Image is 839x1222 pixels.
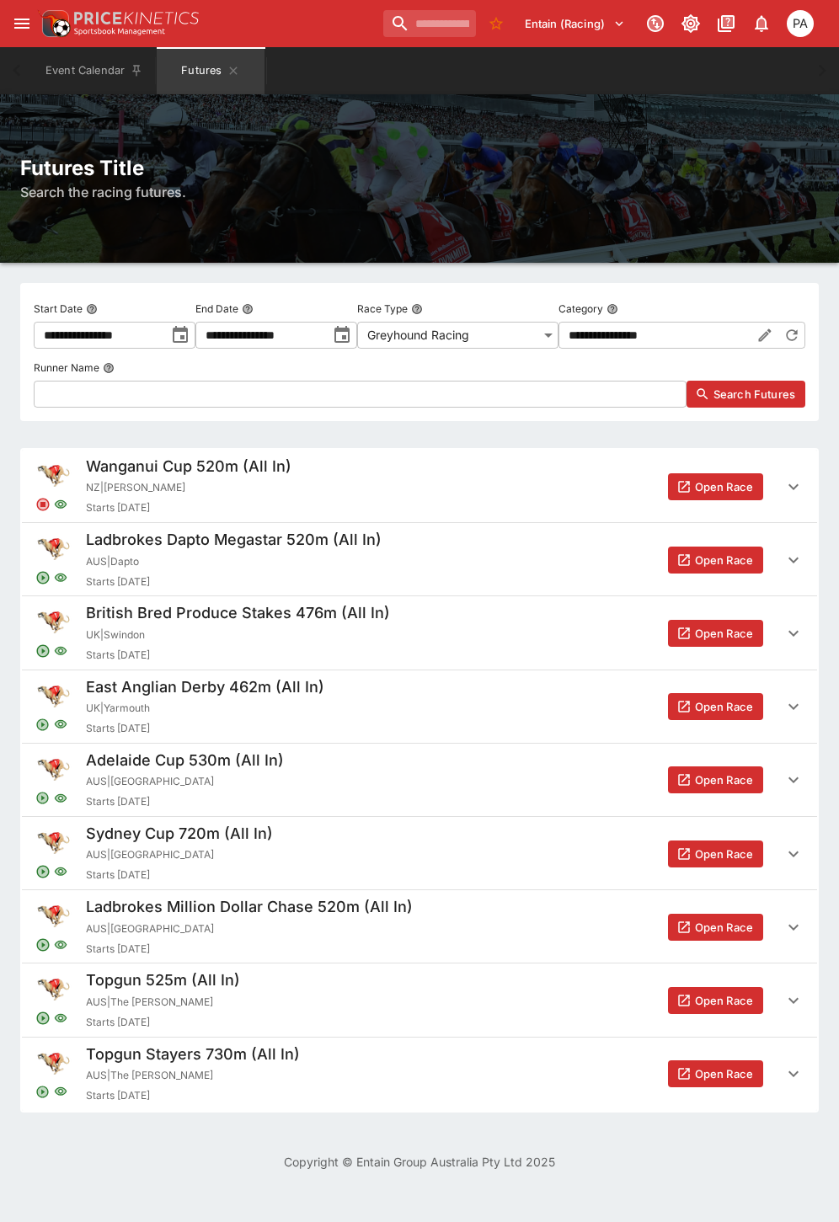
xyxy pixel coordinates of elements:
[86,647,390,664] span: Starts [DATE]
[22,963,817,1037] button: Topgun 525m (All In)AUS|The [PERSON_NAME]Starts [DATE]Open Race
[86,941,413,958] span: Starts [DATE]
[515,10,635,37] button: Select Tenant
[103,362,115,374] button: Runner Name
[86,867,273,883] span: Starts [DATE]
[411,303,423,315] button: Race Type
[751,322,778,349] button: Edit Category
[22,670,817,744] button: East Anglian Derby 462m (All In)UK|YarmouthStarts [DATE]Open Race
[195,301,238,316] p: End Date
[35,570,51,585] svg: Open
[157,47,265,94] button: Futures
[35,864,51,879] svg: Open
[782,5,819,42] button: Peter Addley
[86,824,273,843] h5: Sydney Cup 720m (All In)
[242,303,254,315] button: End Date
[86,1044,300,1064] h5: Topgun Stayers 730m (All In)
[86,720,324,737] span: Starts [DATE]
[22,744,817,817] button: Adelaide Cup 530m (All In)AUS|[GEOGRAPHIC_DATA]Starts [DATE]Open Race
[668,473,763,500] button: Open Race
[711,8,741,39] button: Documentation
[86,553,382,570] span: AUS | Dapto
[86,456,291,476] h5: Wanganui Cup 520m (All In)
[22,890,817,963] button: Ladbrokes Million Dollar Chase 520m (All In)AUS|[GEOGRAPHIC_DATA]Starts [DATE]Open Race
[86,479,291,496] span: NZ | [PERSON_NAME]
[676,8,706,39] button: Toggle light/dark mode
[54,938,67,952] svg: Visible
[86,574,382,590] span: Starts [DATE]
[35,1044,72,1081] img: greyhound_racing.png
[86,677,324,696] h5: East Anglian Derby 462m (All In)
[7,8,37,39] button: open drawer
[86,970,240,990] h5: Topgun 525m (All In)
[668,547,763,574] button: Open Race
[383,10,476,37] input: search
[668,766,763,793] button: Open Race
[668,693,763,720] button: Open Race
[54,1085,67,1098] svg: Visible
[35,643,51,659] svg: Open
[778,322,805,349] button: Reset Category to All Racing
[35,456,72,494] img: greyhound_racing.png
[86,499,291,516] span: Starts [DATE]
[35,937,51,953] svg: Open
[86,603,390,622] h5: British Bred Produce Stakes 476m (All In)
[86,897,413,916] h5: Ladbrokes Million Dollar Chase 520m (All In)
[668,620,763,647] button: Open Race
[35,530,72,567] img: greyhound_racing.png
[86,1087,300,1104] span: Starts [DATE]
[668,840,763,867] button: Open Race
[86,846,273,863] span: AUS | [GEOGRAPHIC_DATA]
[35,718,51,733] svg: Open
[35,497,51,512] svg: Closed
[86,1067,300,1084] span: AUS | The [PERSON_NAME]
[22,523,817,596] button: Ladbrokes Dapto Megastar 520m (All In)AUS|DaptoStarts [DATE]Open Race
[86,530,382,549] h5: Ladbrokes Dapto Megastar 520m (All In)
[22,450,817,523] button: Wanganui Cup 520m (All In)NZ|[PERSON_NAME]Starts [DATE]Open Race
[34,360,99,375] p: Runner Name
[86,750,284,770] h5: Adelaide Cup 530m (All In)
[22,596,817,670] button: British Bred Produce Stakes 476m (All In)UK|SwindonStarts [DATE]Open Race
[35,791,51,806] svg: Open
[668,914,763,941] button: Open Race
[357,322,558,349] div: Greyhound Racing
[74,12,199,24] img: PriceKinetics
[74,28,165,35] img: Sportsbook Management
[54,1011,67,1025] svg: Visible
[86,303,98,315] button: Start Date
[357,301,408,316] p: Race Type
[20,155,819,181] h2: Futures Title
[35,750,72,787] img: greyhound_racing.png
[86,627,390,643] span: UK | Swindon
[54,718,67,731] svg: Visible
[687,381,805,408] button: Search Futures
[35,824,72,861] img: greyhound_racing.png
[34,301,83,316] p: Start Date
[54,498,67,511] svg: Visible
[37,7,71,40] img: PriceKinetics Logo
[54,644,67,658] svg: Visible
[558,301,603,316] p: Category
[86,700,324,717] span: UK | Yarmouth
[35,1011,51,1026] svg: Open
[483,10,510,37] button: No Bookmarks
[35,897,72,934] img: greyhound_racing.png
[86,793,284,810] span: Starts [DATE]
[640,8,671,39] button: Connected to PK
[668,987,763,1014] button: Open Race
[746,8,777,39] button: Notifications
[668,1060,763,1087] button: Open Race
[35,677,72,714] img: greyhound_racing.png
[86,921,413,937] span: AUS | [GEOGRAPHIC_DATA]
[86,773,284,790] span: AUS | [GEOGRAPHIC_DATA]
[787,10,814,37] div: Peter Addley
[54,865,67,878] svg: Visible
[165,320,195,350] button: toggle date time picker
[35,47,153,94] button: Event Calendar
[86,994,240,1011] span: AUS | The [PERSON_NAME]
[713,386,795,403] span: Search Futures
[22,817,817,890] button: Sydney Cup 720m (All In)AUS|[GEOGRAPHIC_DATA]Starts [DATE]Open Race
[86,1014,240,1031] span: Starts [DATE]
[35,970,72,1007] img: greyhound_racing.png
[22,1038,817,1111] button: Topgun Stayers 730m (All In)AUS|The [PERSON_NAME]Starts [DATE]Open Race
[35,1085,51,1100] svg: Open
